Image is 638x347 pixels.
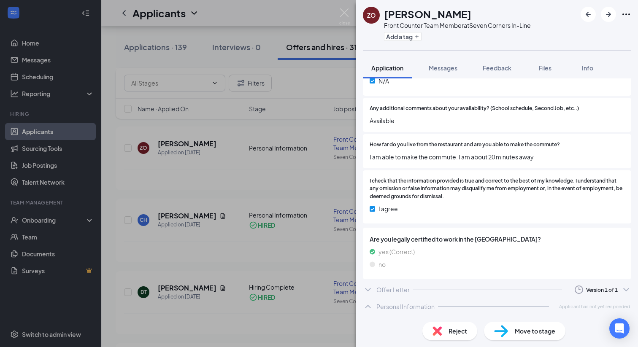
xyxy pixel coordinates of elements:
svg: ChevronDown [363,285,373,295]
span: Application [371,64,403,72]
span: How far do you live from the restaurant and are you able to make the commute? [370,141,560,149]
button: PlusAdd a tag [384,32,422,41]
div: Front Counter Team Member at Seven Corners In-Line [384,21,531,30]
span: Reject [449,326,467,336]
span: Applicant has not yet responded. [559,303,631,310]
span: Available [370,116,624,125]
svg: ArrowLeftNew [583,9,593,19]
svg: ArrowRight [603,9,614,19]
svg: Clock [574,285,584,295]
span: I am able to make the commute. I am about 20 minutes away [370,152,624,161]
div: Offer Letter [376,285,410,294]
h1: [PERSON_NAME] [384,7,471,21]
div: Open Intercom Messenger [609,318,630,339]
span: yes (Correct) [378,247,415,256]
span: Files [539,64,551,72]
svg: ChevronUp [363,301,373,312]
span: Messages [429,64,457,72]
div: Version 1 of 1 [586,286,618,293]
span: I check that the information provided is true and correct to the best of my knowledge. I understa... [370,177,624,201]
svg: ChevronDown [621,285,631,295]
button: ArrowRight [601,7,616,22]
div: ZO [367,11,376,19]
svg: Ellipses [621,9,631,19]
span: Move to stage [515,326,555,336]
span: I agree [378,204,398,213]
button: ArrowLeftNew [581,7,596,22]
span: Any additional comments about your availability? (School schedule, Second Job, etc..) [370,105,579,113]
div: Personal Information [376,302,435,311]
span: Info [582,64,593,72]
span: Feedback [483,64,511,72]
span: N/A [378,76,389,86]
span: no [378,260,386,269]
span: Are you legally certified to work in the [GEOGRAPHIC_DATA]? [370,234,624,244]
svg: Plus [414,34,419,39]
